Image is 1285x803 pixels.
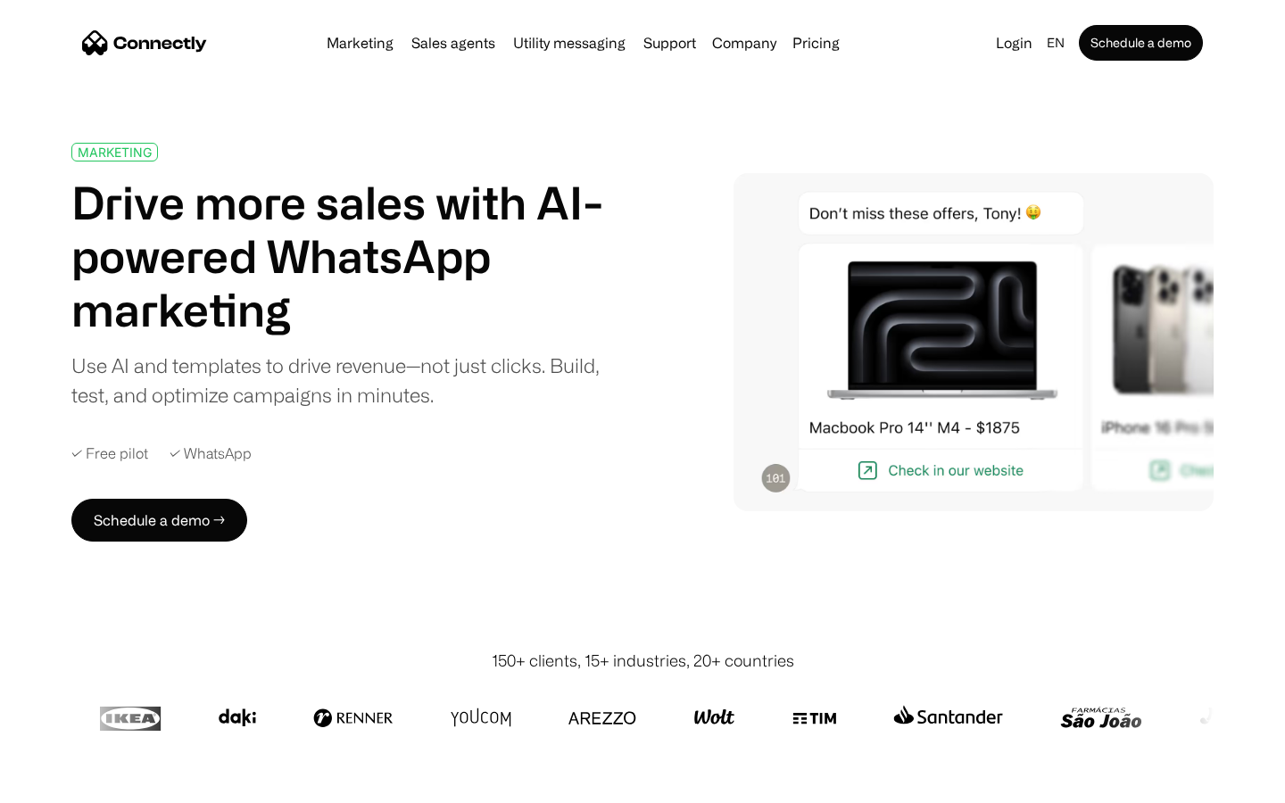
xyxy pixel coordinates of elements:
[1047,30,1065,55] div: en
[71,445,148,462] div: ✓ Free pilot
[170,445,252,462] div: ✓ WhatsApp
[712,30,776,55] div: Company
[492,649,794,673] div: 150+ clients, 15+ industries, 20+ countries
[36,772,107,797] ul: Language list
[71,499,247,542] a: Schedule a demo →
[78,145,152,159] div: MARKETING
[636,36,703,50] a: Support
[506,36,633,50] a: Utility messaging
[71,176,623,336] h1: Drive more sales with AI-powered WhatsApp marketing
[785,36,847,50] a: Pricing
[71,351,623,410] div: Use AI and templates to drive revenue—not just clicks. Build, test, and optimize campaigns in min...
[989,30,1040,55] a: Login
[404,36,502,50] a: Sales agents
[319,36,401,50] a: Marketing
[18,770,107,797] aside: Language selected: English
[1079,25,1203,61] a: Schedule a demo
